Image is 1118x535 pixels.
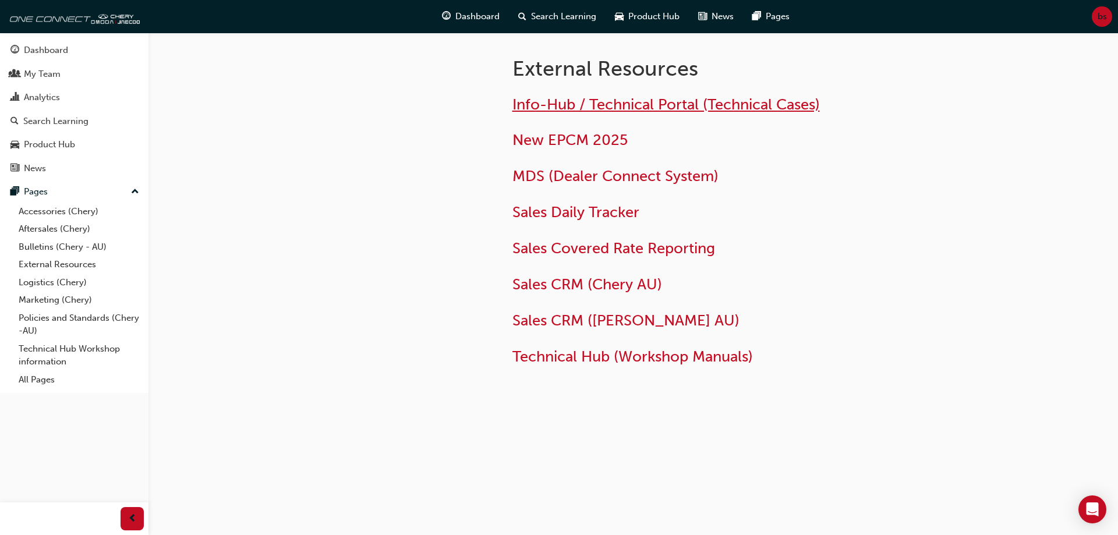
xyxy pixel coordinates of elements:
a: Product Hub [5,134,144,155]
span: guage-icon [10,45,19,56]
a: search-iconSearch Learning [509,5,606,29]
a: New EPCM 2025 [512,131,628,149]
span: search-icon [518,9,526,24]
a: Sales CRM (Chery AU) [512,275,662,293]
a: Sales Daily Tracker [512,203,639,221]
span: Product Hub [628,10,680,23]
span: Search Learning [531,10,596,23]
a: Accessories (Chery) [14,203,144,221]
span: chart-icon [10,93,19,103]
a: My Team [5,63,144,85]
span: guage-icon [442,9,451,24]
a: Technical Hub (Workshop Manuals) [512,348,753,366]
a: All Pages [14,371,144,389]
a: Search Learning [5,111,144,132]
a: Logistics (Chery) [14,274,144,292]
a: guage-iconDashboard [433,5,509,29]
span: pages-icon [752,9,761,24]
div: Search Learning [23,115,89,128]
span: pages-icon [10,187,19,197]
a: car-iconProduct Hub [606,5,689,29]
div: My Team [24,68,61,81]
a: Policies and Standards (Chery -AU) [14,309,144,340]
span: Dashboard [455,10,500,23]
span: News [712,10,734,23]
a: Dashboard [5,40,144,61]
a: Info-Hub / Technical Portal (Technical Cases) [512,95,820,114]
span: prev-icon [128,512,137,526]
a: Marketing (Chery) [14,291,144,309]
span: news-icon [698,9,707,24]
a: Technical Hub Workshop information [14,340,144,371]
button: bs [1092,6,1112,27]
a: External Resources [14,256,144,274]
span: people-icon [10,69,19,80]
a: pages-iconPages [743,5,799,29]
a: Bulletins (Chery - AU) [14,238,144,256]
img: oneconnect [6,5,140,28]
div: Dashboard [24,44,68,57]
a: Analytics [5,87,144,108]
a: Sales Covered Rate Reporting [512,239,715,257]
span: news-icon [10,164,19,174]
div: Analytics [24,91,60,104]
div: News [24,162,46,175]
h1: External Resources [512,56,894,82]
span: up-icon [131,185,139,200]
a: MDS (Dealer Connect System) [512,167,719,185]
div: Pages [24,185,48,199]
span: car-icon [615,9,624,24]
a: News [5,158,144,179]
span: bs [1098,10,1107,23]
div: Product Hub [24,138,75,151]
a: Aftersales (Chery) [14,220,144,238]
div: Open Intercom Messenger [1078,495,1106,523]
button: DashboardMy TeamAnalyticsSearch LearningProduct HubNews [5,37,144,181]
button: Pages [5,181,144,203]
a: news-iconNews [689,5,743,29]
span: car-icon [10,140,19,150]
span: search-icon [10,116,19,127]
a: Sales CRM ([PERSON_NAME] AU) [512,311,740,329]
span: Pages [766,10,790,23]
